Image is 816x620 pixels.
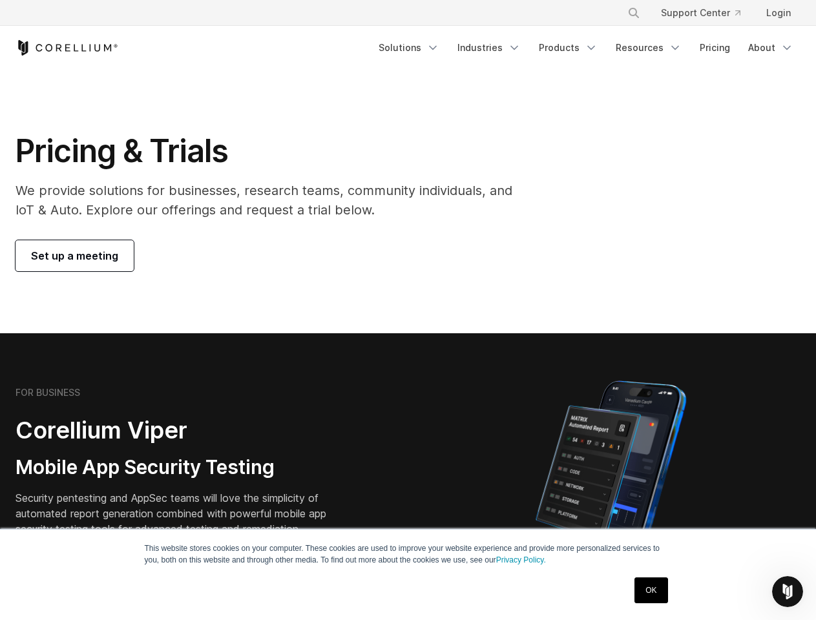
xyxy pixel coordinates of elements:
[16,132,530,170] h1: Pricing & Trials
[756,1,801,25] a: Login
[16,416,346,445] h2: Corellium Viper
[531,36,605,59] a: Products
[371,36,447,59] a: Solutions
[514,375,708,601] img: Corellium MATRIX automated report on iPhone showing app vulnerability test results across securit...
[612,1,801,25] div: Navigation Menu
[16,387,80,398] h6: FOR BUSINESS
[622,1,645,25] button: Search
[450,36,528,59] a: Industries
[16,455,346,480] h3: Mobile App Security Testing
[772,576,803,607] iframe: Intercom live chat
[145,542,672,566] p: This website stores cookies on your computer. These cookies are used to improve your website expe...
[651,1,751,25] a: Support Center
[16,40,118,56] a: Corellium Home
[31,248,118,263] span: Set up a meeting
[16,181,530,220] p: We provide solutions for businesses, research teams, community individuals, and IoT & Auto. Explo...
[496,555,546,564] a: Privacy Policy.
[692,36,738,59] a: Pricing
[740,36,801,59] a: About
[608,36,689,59] a: Resources
[371,36,801,59] div: Navigation Menu
[634,577,667,603] a: OK
[16,490,346,537] p: Security pentesting and AppSec teams will love the simplicity of automated report generation comb...
[16,240,134,271] a: Set up a meeting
